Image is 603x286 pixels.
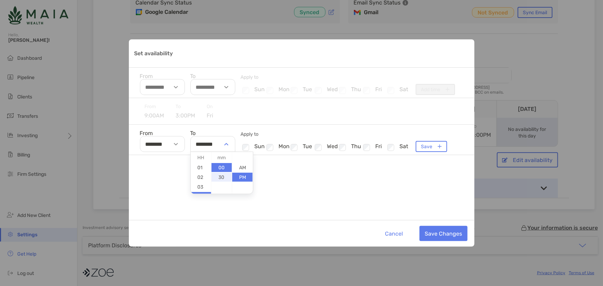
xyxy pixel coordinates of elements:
button: Cancel [380,226,408,241]
li: 04 [191,192,211,201]
img: select-arrow [174,143,178,145]
li: sun [241,143,265,152]
button: Save Changes [420,226,468,241]
li: AM [232,163,253,172]
img: select-arrow [224,143,228,145]
label: From [140,130,185,136]
li: 00 [211,163,232,172]
li: fri [362,143,386,152]
button: Save [416,141,447,152]
li: tue [289,143,313,152]
li: 01 [191,163,211,172]
label: To [190,130,235,136]
li: 02 [191,173,211,182]
li: 30 [211,173,232,182]
li: mon [265,143,289,152]
img: select-arrow [224,86,228,88]
li: sat [386,143,410,152]
li: thu [338,143,362,152]
span: Apply to [241,131,259,137]
p: Set availability [134,49,173,58]
div: Set availability [129,39,474,247]
img: select-arrow [174,86,178,88]
li: 03 [191,182,211,191]
li: PM [232,173,253,182]
li: wed [313,143,338,152]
